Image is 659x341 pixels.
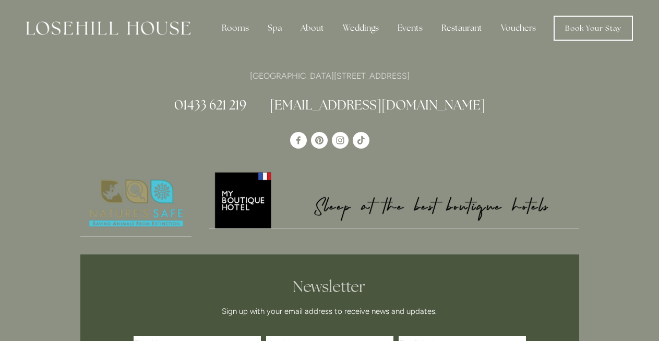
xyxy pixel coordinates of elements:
img: Losehill House [26,21,190,35]
div: Weddings [334,18,387,39]
a: Losehill House Hotel & Spa [290,132,307,149]
div: Events [389,18,431,39]
a: Vouchers [493,18,544,39]
p: [GEOGRAPHIC_DATA][STREET_ADDRESS] [80,69,579,83]
div: About [292,18,332,39]
a: Book Your Stay [554,16,633,41]
a: Instagram [332,132,349,149]
div: Rooms [213,18,257,39]
a: Nature's Safe - Logo [80,170,192,237]
a: [EMAIL_ADDRESS][DOMAIN_NAME] [270,96,485,113]
a: Pinterest [311,132,328,149]
div: Restaurant [433,18,490,39]
p: Sign up with your email address to receive news and updates. [137,305,522,318]
img: Nature's Safe - Logo [80,170,192,236]
a: TikTok [353,132,369,149]
img: My Boutique Hotel - Logo [209,170,579,228]
a: 01433 621 219 [174,96,246,113]
div: Spa [259,18,290,39]
h2: Newsletter [137,277,522,296]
